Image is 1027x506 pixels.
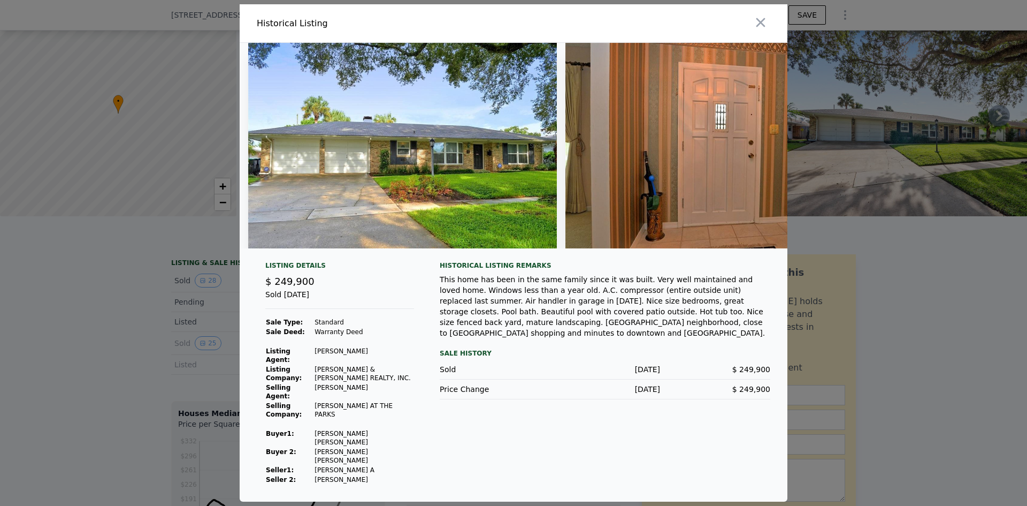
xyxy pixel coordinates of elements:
[266,348,290,364] strong: Listing Agent:
[550,364,660,375] div: [DATE]
[550,384,660,395] div: [DATE]
[266,319,303,326] strong: Sale Type:
[266,476,296,484] strong: Seller 2:
[314,465,414,475] td: [PERSON_NAME] A
[257,17,509,30] div: Historical Listing
[248,43,557,248] img: Property Img
[440,274,770,338] div: This home has been in the same family since it was built. Very well maintained and loved home. Wi...
[314,475,414,485] td: [PERSON_NAME]
[266,384,290,400] strong: Selling Agent:
[440,364,550,375] div: Sold
[266,448,296,456] strong: Buyer 2:
[732,365,770,374] span: $ 249,900
[565,43,874,248] img: Property Img
[440,384,550,395] div: Price Change
[314,346,414,365] td: [PERSON_NAME]
[314,318,414,327] td: Standard
[265,289,414,309] div: Sold [DATE]
[314,429,414,447] td: [PERSON_NAME] [PERSON_NAME]
[266,366,302,382] strong: Listing Company:
[440,261,770,270] div: Historical Listing remarks
[314,447,414,465] td: [PERSON_NAME] [PERSON_NAME]
[314,383,414,401] td: [PERSON_NAME]
[440,347,770,360] div: Sale History
[265,276,315,287] span: $ 249,900
[266,402,302,418] strong: Selling Company:
[314,401,414,419] td: [PERSON_NAME] AT THE PARKS
[314,365,414,383] td: [PERSON_NAME] & [PERSON_NAME] REALTY, INC.
[265,261,414,274] div: Listing Details
[266,328,305,336] strong: Sale Deed:
[266,430,294,437] strong: Buyer 1 :
[266,466,294,474] strong: Seller 1 :
[732,385,770,394] span: $ 249,900
[314,327,414,337] td: Warranty Deed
